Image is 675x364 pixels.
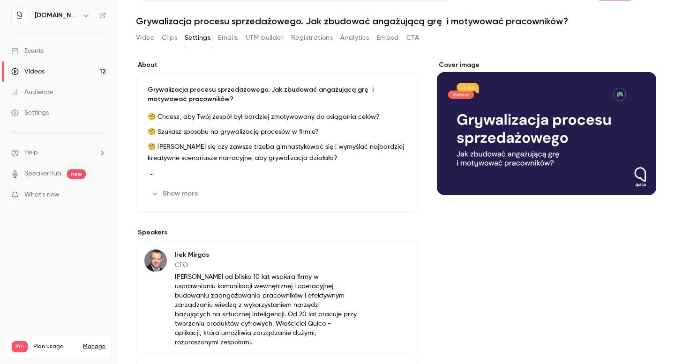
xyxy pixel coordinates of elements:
button: Emails [218,30,238,45]
button: UTM builder [246,30,284,45]
p: 🧐 Chcesz, aby Twój zespół był bardziej zmotywowany do osiągania celów? [148,111,406,123]
button: Video [136,30,154,45]
span: What's new [24,190,60,200]
label: About [136,60,418,70]
div: Irek MirgosIrek MirgosCEO[PERSON_NAME] od blisko 10 lat wspiera firmy w usprawnianiu komunikacji ... [136,241,418,355]
span: Plan usage [33,343,77,350]
div: Videos [11,67,45,76]
img: Irek Mirgos [144,249,167,272]
div: Audience [11,87,53,97]
a: Manage [83,343,105,350]
button: CTA [406,30,419,45]
button: Analytics [340,30,369,45]
div: Settings [11,108,49,117]
a: SpeakerHub [24,169,61,179]
span: Pro [12,341,28,352]
p: [PERSON_NAME] od blisko 10 lat wspiera firmy w usprawnianiu komunikacji wewnętrznej i operacyjnej... [175,272,357,347]
p: Irek Mirgos [175,250,357,260]
button: Clips [162,30,177,45]
h1: Grywalizacja procesu sprzedażowego. Jak zbudować angażującą grę i motywować pracowników? [136,15,656,27]
p: CEO [175,261,357,270]
button: Registrations [291,30,333,45]
label: Speakers [136,228,418,237]
label: Cover image [437,60,656,70]
p: Grywalizacja procesu sprzedażowego. Jak zbudować angażującą grę i motywować pracowników? [148,85,406,104]
section: Cover image [437,60,656,195]
button: Show more [148,186,204,201]
p: 🧐 [PERSON_NAME] się czy zawsze trzeba gimnastykować się i wymyślać najbardziej kreatywne scenariu... [148,141,406,164]
h6: [DOMAIN_NAME] [35,11,79,20]
img: quico.io [12,8,27,23]
li: help-dropdown-opener [11,148,106,158]
span: Help [24,148,38,158]
p: 🧐 Szukasz sposobu na grywalizację procesów w firmie? [148,126,406,138]
button: Settings [185,30,210,45]
span: new [67,169,86,179]
button: Embed [377,30,399,45]
div: Events [11,46,44,56]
